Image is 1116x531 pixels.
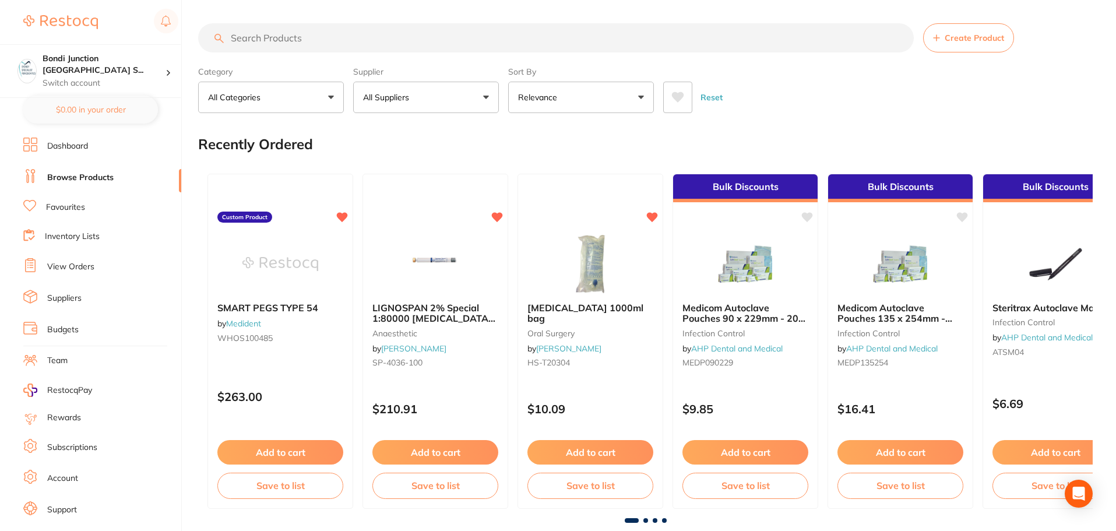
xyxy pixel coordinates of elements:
span: by [682,343,783,354]
img: Medicom Autoclave Pouches 135 x 254mm - 200 per box [862,235,938,293]
a: Rewards [47,412,81,424]
p: $10.09 [527,402,653,416]
a: RestocqPay [23,384,92,397]
button: Save to list [217,473,343,498]
a: Budgets [47,324,79,336]
label: Custom Product [217,212,272,223]
b: SMART PEGS TYPE 54 [217,303,343,313]
b: LIGNOSPAN 2% Special 1:80000 adrenalin 2.2ml 2xBox 50 Blue [372,303,498,324]
p: $263.00 [217,390,343,403]
button: Save to list [837,473,963,498]
p: $16.41 [837,402,963,416]
a: Medident [226,318,261,329]
button: Relevance [508,82,654,113]
input: Search Products [198,23,914,52]
span: by [527,343,601,354]
a: Support [47,504,77,516]
button: Save to list [682,473,808,498]
a: AHP Dental and Medical [1001,332,1093,343]
small: MEDP090229 [682,358,808,367]
a: Restocq Logo [23,9,98,36]
p: $9.85 [682,402,808,416]
a: View Orders [47,261,94,273]
button: All Categories [198,82,344,113]
button: Create Product [923,23,1014,52]
a: Subscriptions [47,442,97,453]
a: Suppliers [47,293,82,304]
a: [PERSON_NAME] [381,343,446,354]
div: Bulk Discounts [673,174,818,202]
span: by [837,343,938,354]
span: by [992,332,1093,343]
a: Browse Products [47,172,114,184]
b: Medicom Autoclave Pouches 90 x 229mm - 200 per box [682,303,808,324]
button: Add to cart [372,440,498,465]
button: Add to cart [837,440,963,465]
small: infection control [682,329,808,338]
b: Medicom Autoclave Pouches 135 x 254mm - 200 per box [837,303,963,324]
button: Save to list [527,473,653,498]
small: HS-T20304 [527,358,653,367]
img: LIGNOSPAN 2% Special 1:80000 adrenalin 2.2ml 2xBox 50 Blue [397,235,473,293]
span: Create Product [945,33,1004,43]
img: Steritrax Autoclave Marker [1018,235,1093,293]
span: RestocqPay [47,385,92,396]
button: Add to cart [682,440,808,465]
button: All Suppliers [353,82,499,113]
img: Bondi Junction Sydney Specialist Periodontics [18,59,36,78]
span: by [217,318,261,329]
p: All Categories [208,92,265,103]
small: MEDP135254 [837,358,963,367]
a: Inventory Lists [45,231,100,242]
img: Restocq Logo [23,15,98,29]
small: oral surgery [527,329,653,338]
p: $210.91 [372,402,498,416]
button: Reset [697,82,726,113]
a: Account [47,473,78,484]
label: Sort By [508,66,654,77]
a: Favourites [46,202,85,213]
a: AHP Dental and Medical [691,343,783,354]
div: Open Intercom Messenger [1065,480,1093,508]
label: Supplier [353,66,499,77]
b: Sterile Water for Injection 1000ml bag [527,303,653,324]
small: anaesthetic [372,329,498,338]
button: Add to cart [217,440,343,465]
a: [PERSON_NAME] [536,343,601,354]
small: SP-4036-100 [372,358,498,367]
label: Category [198,66,344,77]
p: Switch account [43,78,166,89]
a: AHP Dental and Medical [846,343,938,354]
small: WHOS100485 [217,333,343,343]
a: Dashboard [47,140,88,152]
button: Add to cart [527,440,653,465]
button: Save to list [372,473,498,498]
h2: Recently Ordered [198,136,313,153]
h4: Bondi Junction Sydney Specialist Periodontics [43,53,166,76]
button: $0.00 in your order [23,96,158,124]
a: Team [47,355,68,367]
img: SMART PEGS TYPE 54 [242,235,318,293]
p: Relevance [518,92,562,103]
div: Bulk Discounts [828,174,973,202]
img: Sterile Water for Injection 1000ml bag [552,235,628,293]
img: Medicom Autoclave Pouches 90 x 229mm - 200 per box [707,235,783,293]
span: by [372,343,446,354]
small: infection control [837,329,963,338]
img: RestocqPay [23,384,37,397]
p: All Suppliers [363,92,414,103]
